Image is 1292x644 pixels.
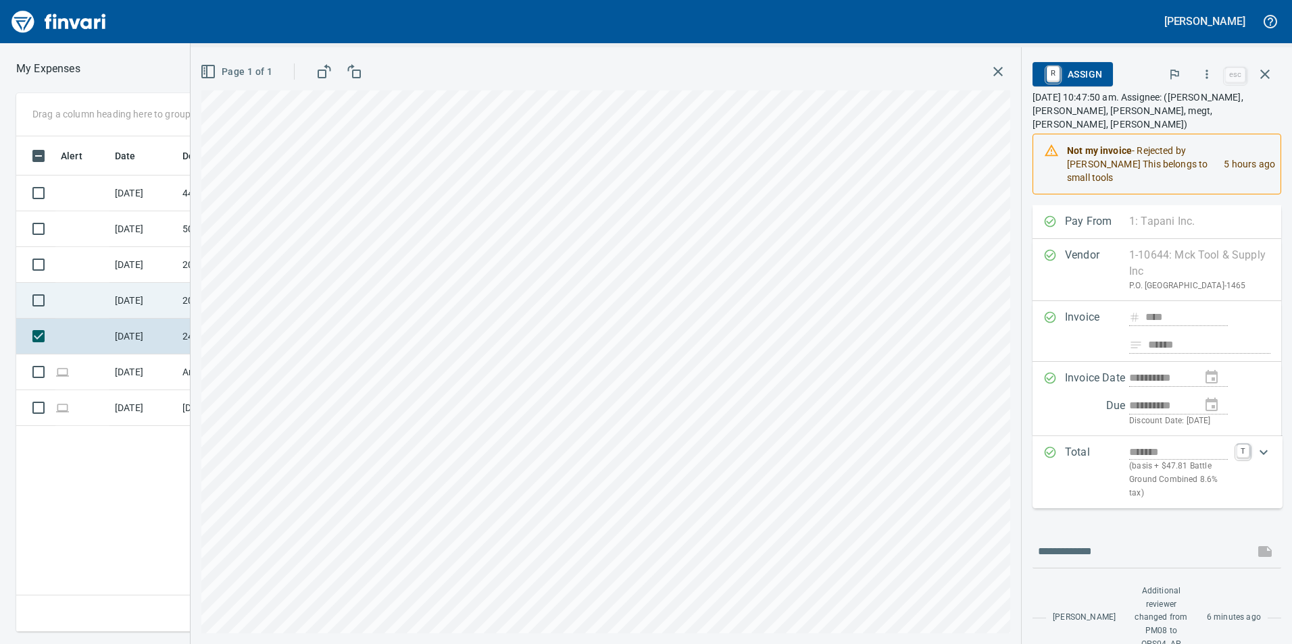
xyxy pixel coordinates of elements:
[1237,444,1249,458] a: T
[1225,68,1245,82] a: esc
[109,319,177,354] td: [DATE]
[1129,460,1228,500] p: (basis + $47.81 Battle Ground Combined 8.6% tax)
[109,211,177,247] td: [DATE]
[1067,138,1213,190] div: - Rejected by [PERSON_NAME] This belongs to small tools
[1043,63,1102,86] span: Assign
[1033,90,1281,131] p: [DATE] 10:47:50 am. Assignee: ([PERSON_NAME], [PERSON_NAME], [PERSON_NAME], megt, [PERSON_NAME], ...
[197,59,278,84] button: Page 1 of 1
[177,319,299,354] td: 243007
[16,61,80,77] p: My Expenses
[16,61,80,77] nav: breadcrumb
[55,367,70,376] span: Online transaction
[177,211,299,247] td: 50.10973.65
[182,148,251,164] span: Description
[61,148,82,164] span: Alert
[1213,138,1275,190] div: 5 hours ago
[1207,611,1261,624] span: 6 minutes ago
[1222,58,1281,90] span: Close invoice
[55,403,70,412] span: Online transaction
[177,390,299,426] td: [DOMAIN_NAME] [DOMAIN_NAME][URL] WA
[1047,66,1060,81] a: R
[1249,535,1281,568] span: This records your message into the invoice and notifies anyone mentioned
[1033,436,1283,508] div: Expand
[1065,444,1129,500] p: Total
[203,63,272,80] span: Page 1 of 1
[109,390,177,426] td: [DATE]
[1164,14,1245,28] h5: [PERSON_NAME]
[109,247,177,283] td: [DATE]
[115,148,136,164] span: Date
[115,148,153,164] span: Date
[1160,59,1189,89] button: Flag
[1033,62,1113,86] button: RAssign
[32,107,230,121] p: Drag a column heading here to group the table
[1067,145,1132,156] strong: Not my invoice
[8,5,109,38] img: Finvari
[177,283,299,319] td: 20.13240.65
[109,176,177,211] td: [DATE]
[1161,11,1249,32] button: [PERSON_NAME]
[61,148,100,164] span: Alert
[177,176,299,211] td: 4453.65
[109,354,177,390] td: [DATE]
[177,247,299,283] td: 20.13251.65
[182,148,233,164] span: Description
[109,283,177,319] td: [DATE]
[1053,611,1116,624] span: [PERSON_NAME]
[1192,59,1222,89] button: More
[177,354,299,390] td: Amazon Mktplace Pmts [DOMAIN_NAME][URL] WA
